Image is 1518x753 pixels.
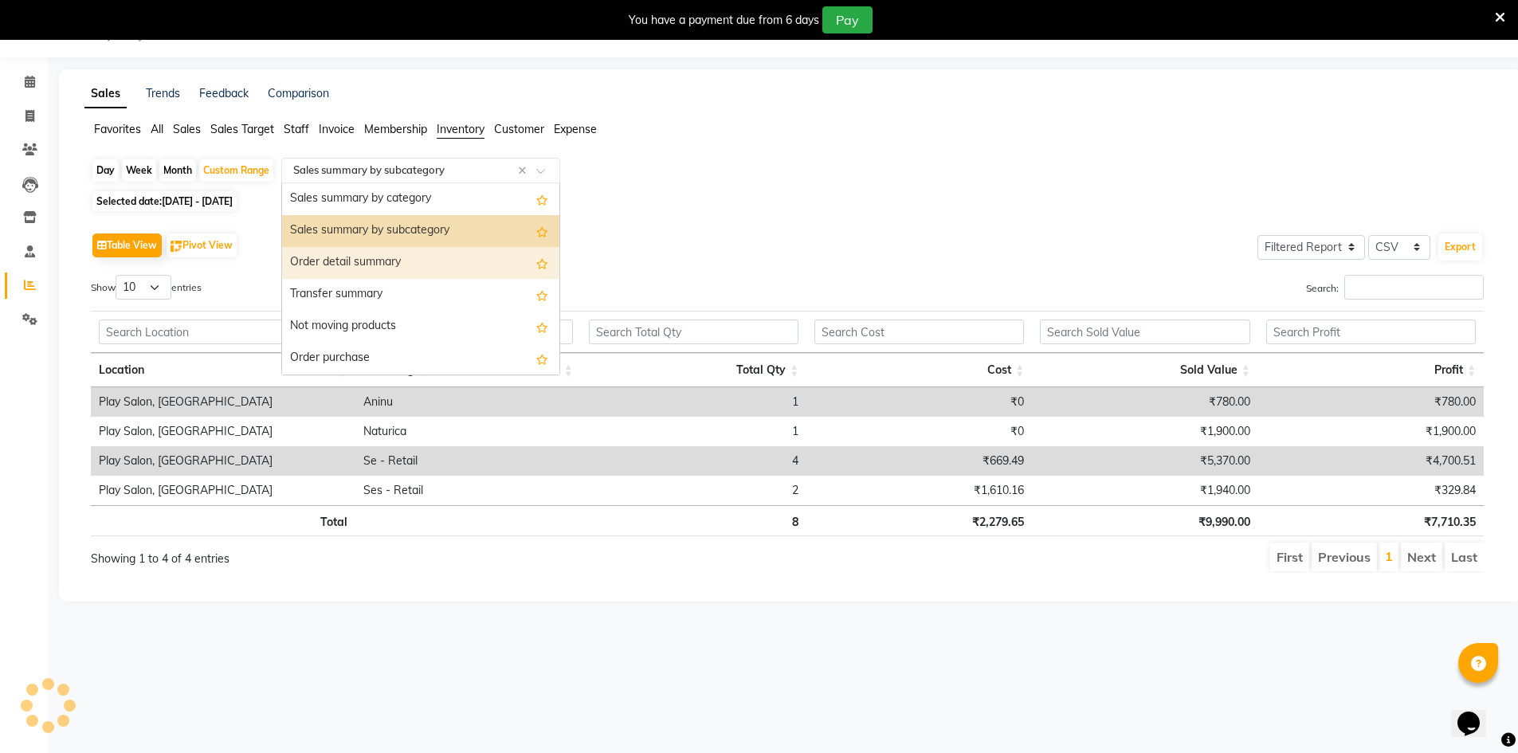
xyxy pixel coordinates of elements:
[1258,476,1484,505] td: ₹329.84
[162,195,233,207] span: [DATE] - [DATE]
[355,446,581,476] td: Se - Retail
[355,387,581,417] td: Aninu
[210,122,274,136] span: Sales Target
[536,317,548,336] span: Add this report to Favorites List
[151,122,163,136] span: All
[92,159,119,182] div: Day
[91,446,355,476] td: Play Salon, [GEOGRAPHIC_DATA]
[167,233,237,257] button: Pivot View
[91,476,355,505] td: Play Salon, [GEOGRAPHIC_DATA]
[91,417,355,446] td: Play Salon, [GEOGRAPHIC_DATA]
[1438,233,1482,261] button: Export
[268,86,329,100] a: Comparison
[1258,387,1484,417] td: ₹780.00
[1258,417,1484,446] td: ₹1,900.00
[146,86,180,100] a: Trends
[814,320,1024,344] input: Search Cost
[554,122,597,136] span: Expense
[91,505,355,536] th: Total
[364,122,427,136] span: Membership
[536,285,548,304] span: Add this report to Favorites List
[319,122,355,136] span: Invoice
[806,387,1032,417] td: ₹0
[581,387,806,417] td: 1
[116,275,171,300] select: Showentries
[629,12,819,29] div: You have a payment due from 6 days
[806,476,1032,505] td: ₹1,610.16
[171,241,182,253] img: pivot.png
[122,159,156,182] div: Week
[1032,446,1257,476] td: ₹5,370.00
[355,417,581,446] td: Naturica
[91,353,355,387] th: Location: activate to sort column ascending
[1344,275,1484,300] input: Search:
[581,505,806,536] th: 8
[1032,353,1257,387] th: Sold Value: activate to sort column ascending
[581,476,806,505] td: 2
[282,311,559,343] div: Not moving products
[99,320,347,344] input: Search Location
[159,159,196,182] div: Month
[581,446,806,476] td: 4
[1032,387,1257,417] td: ₹780.00
[92,191,237,211] span: Selected date:
[91,541,657,567] div: Showing 1 to 4 of 4 entries
[91,387,355,417] td: Play Salon, [GEOGRAPHIC_DATA]
[536,349,548,368] span: Add this report to Favorites List
[806,446,1032,476] td: ₹669.49
[282,183,559,215] div: Sales summary by category
[84,80,127,108] a: Sales
[806,417,1032,446] td: ₹0
[536,222,548,241] span: Add this report to Favorites List
[494,122,544,136] span: Customer
[822,6,873,33] button: Pay
[281,182,560,375] ng-dropdown-panel: Options list
[282,247,559,279] div: Order detail summary
[92,233,162,257] button: Table View
[173,122,201,136] span: Sales
[1258,353,1484,387] th: Profit: activate to sort column ascending
[282,279,559,311] div: Transfer summary
[199,86,249,100] a: Feedback
[536,190,548,209] span: Add this report to Favorites List
[282,215,559,247] div: Sales summary by subcategory
[282,343,559,375] div: Order purchase
[518,163,531,179] span: Clear all
[1385,548,1393,564] a: 1
[284,122,309,136] span: Staff
[806,505,1032,536] th: ₹2,279.65
[1040,320,1249,344] input: Search Sold Value
[1451,689,1502,737] iframe: chat widget
[1258,446,1484,476] td: ₹4,700.51
[581,353,806,387] th: Total Qty: activate to sort column ascending
[536,253,548,273] span: Add this report to Favorites List
[199,159,273,182] div: Custom Range
[91,275,202,300] label: Show entries
[581,417,806,446] td: 1
[1266,320,1476,344] input: Search Profit
[355,476,581,505] td: Ses - Retail
[589,320,798,344] input: Search Total Qty
[94,122,141,136] span: Favorites
[1032,505,1257,536] th: ₹9,990.00
[1032,476,1257,505] td: ₹1,940.00
[1032,417,1257,446] td: ₹1,900.00
[437,122,484,136] span: Inventory
[1258,505,1484,536] th: ₹7,710.35
[1306,275,1484,300] label: Search:
[806,353,1032,387] th: Cost: activate to sort column ascending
